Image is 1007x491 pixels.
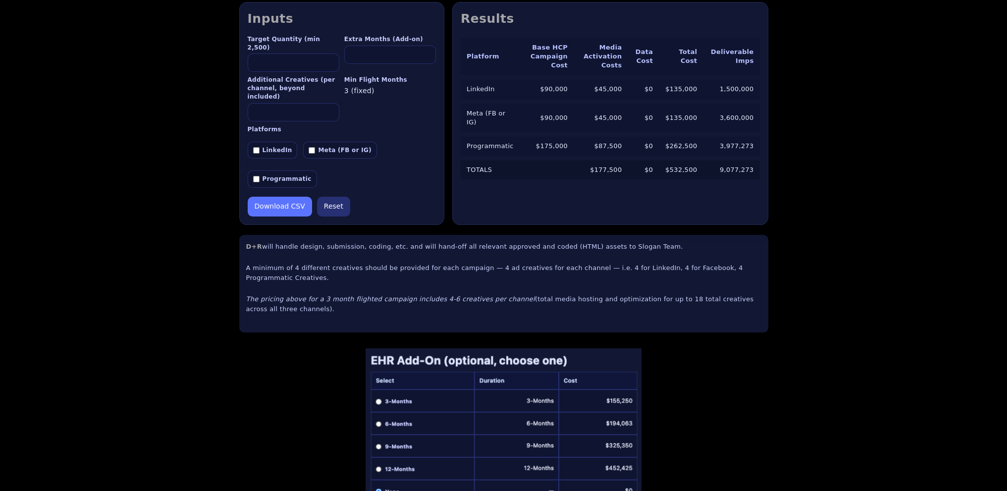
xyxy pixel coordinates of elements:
strong: D+R [246,243,263,250]
button: Download CSV [248,197,312,217]
td: $45,000 [574,80,628,99]
label: Min Flight Months [344,76,436,84]
td: 9,077,273 [703,161,759,179]
td: $90,000 [520,80,574,99]
th: Deliverable Imps [703,38,759,75]
label: Additional Creatives (per channel, beyond included) [248,76,339,101]
td: $175,000 [520,137,574,156]
td: $0 [628,104,659,132]
td: $90,000 [520,104,574,132]
input: Meta (FB or IG) [309,147,315,154]
p: A minimum of 4 different creatives should be provided for each campaign — 4 ad creatives for each... [246,263,761,282]
td: $45,000 [574,104,628,132]
input: Programmatic [253,176,260,182]
p: (total media hosting and optimization for up to 18 total creatives across all three channels). [246,294,761,314]
label: Target Quantity (min 2,500) [248,35,339,52]
td: $0 [628,137,659,156]
td: $262,500 [659,137,703,156]
th: Platform [461,38,520,75]
button: Reset [317,197,350,217]
td: $87,500 [574,137,628,156]
th: Total Cost [659,38,703,75]
input: LinkedIn [253,147,260,154]
p: will handle design, submission, coding, etc. and will hand-off all relevant approved and coded (H... [246,242,761,252]
td: Programmatic [461,137,520,156]
td: $135,000 [659,80,703,99]
td: $135,000 [659,104,703,132]
td: TOTALS [461,161,520,179]
label: Extra Months (Add-on) [344,35,436,44]
h2: Inputs [248,10,436,27]
td: $177,500 [574,161,628,179]
td: $0 [628,80,659,99]
label: Programmatic [248,170,317,188]
h2: Results [461,10,760,27]
label: Meta (FB or IG) [303,142,376,159]
label: LinkedIn [248,142,298,159]
div: 3 (fixed) [344,86,436,96]
th: Base HCP Campaign Cost [520,38,574,75]
td: Meta (FB or IG) [461,104,520,132]
th: Data Cost [628,38,659,75]
td: 3,977,273 [703,137,759,156]
em: The pricing above for a 3 month flighted campaign includes 4-6 creatives per channel [246,295,535,303]
td: LinkedIn [461,80,501,99]
td: $532,500 [659,161,703,179]
th: Media Activation Costs [574,38,628,75]
td: $0 [628,161,659,179]
td: 3,600,000 [703,104,759,132]
td: 1,500,000 [703,80,759,99]
label: Platforms [248,125,436,134]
